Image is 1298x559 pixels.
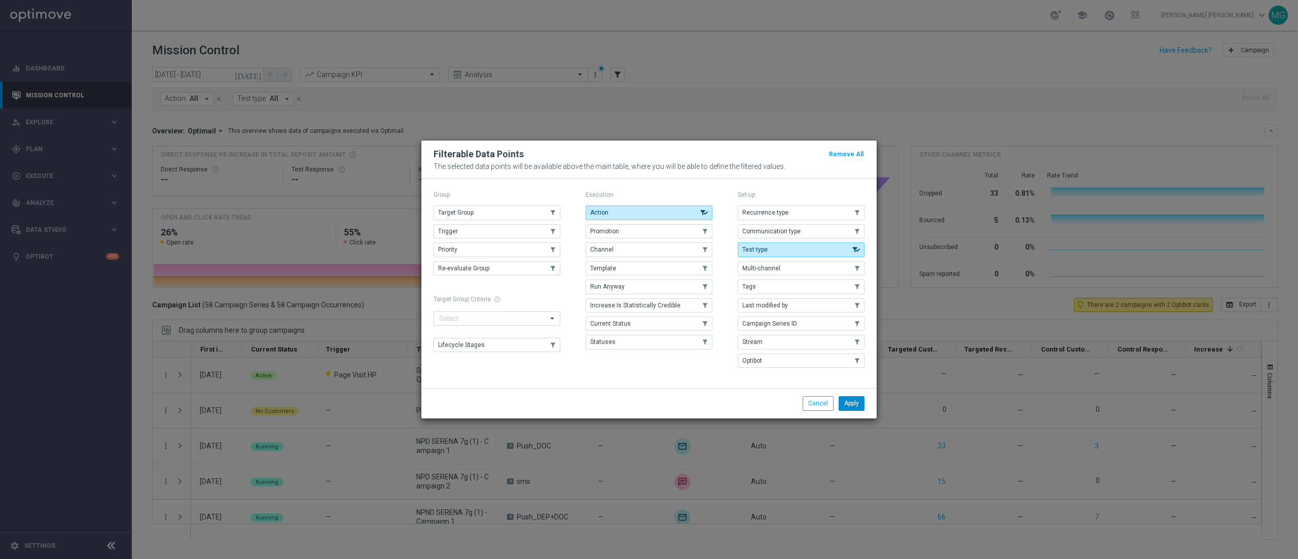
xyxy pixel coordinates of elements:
[438,228,458,235] span: Trigger
[438,246,457,253] span: Priority
[586,191,712,199] p: Execution
[590,338,616,345] span: Statuses
[434,162,864,170] p: The selected data points will be available above the main table, where you will be able to define...
[434,191,560,199] p: Group
[590,228,619,235] span: Promotion
[738,261,864,275] button: Multi-channel
[839,396,864,410] button: Apply
[438,209,474,216] span: Target Group
[586,298,712,312] button: Increase Is Statistically Credible
[586,224,712,238] button: Promotion
[828,149,864,160] button: Remove All
[586,335,712,349] button: Statuses
[803,396,834,410] button: Cancel
[434,261,560,275] button: Re-evaluate Group
[434,224,560,238] button: Trigger
[590,320,631,327] span: Current Status
[742,302,788,309] span: Last modified by
[590,302,680,309] span: Increase Is Statistically Credible
[590,283,625,290] span: Run Anyway
[742,357,762,364] span: Optibot
[742,338,763,345] span: Stream
[738,354,864,368] button: Optibot
[438,265,489,272] span: Re-evaluate Group
[590,265,616,272] span: Template
[742,283,756,290] span: Tags
[438,341,485,348] span: Lifecycle Stages
[742,209,788,216] span: Recurrence type
[738,279,864,294] button: Tags
[590,246,614,253] span: Channel
[590,209,608,216] span: Action
[586,317,712,331] button: Current Status
[434,148,524,160] h2: Filterable Data Points
[742,320,797,327] span: Campaign Series ID
[738,298,864,312] button: Last modified by
[434,242,560,257] button: Priority
[586,261,712,275] button: Template
[738,317,864,331] button: Campaign Series ID
[434,205,560,220] button: Target Group
[738,242,864,257] button: Test type
[494,296,501,303] span: help_outline
[586,279,712,294] button: Run Anyway
[742,228,801,235] span: Communication type
[434,296,560,303] h1: Target Group Criteria
[742,265,780,272] span: Multi-channel
[738,205,864,220] button: Recurrence type
[738,224,864,238] button: Communication type
[742,246,768,253] span: Test type
[738,335,864,349] button: Stream
[586,242,712,257] button: Channel
[434,338,560,352] button: Lifecycle Stages
[586,205,712,220] button: Action
[738,191,864,199] p: Set-up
